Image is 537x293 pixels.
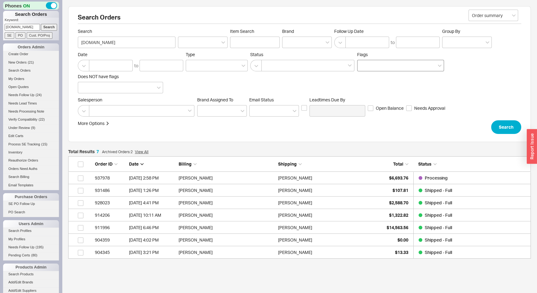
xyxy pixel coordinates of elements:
span: Shipped - Full [425,225,452,230]
span: $1,322.82 [389,212,408,218]
div: to [134,63,138,69]
span: Brand Assigned To [197,97,233,102]
div: More Options [78,120,104,127]
span: $13.33 [395,250,408,255]
span: Type [186,52,195,57]
span: ( 22 ) [39,118,45,121]
span: $14,563.56 [387,225,408,230]
svg: open menu [293,110,296,112]
span: Status [250,52,355,57]
a: My Profiles [3,236,59,242]
h1: Search Orders [3,11,59,18]
a: PO Search [3,209,59,215]
div: 914206 [95,209,126,221]
span: Billing [179,161,192,166]
div: 7/31/25 1:26 PM [129,184,175,197]
a: Search Profiles [3,228,59,234]
span: Status [418,161,432,166]
a: SE PO Follow Up [3,201,59,207]
div: Total [377,161,408,167]
span: Needs Approval [414,105,445,111]
a: 937978[DATE] 2:58 PM[PERSON_NAME][PERSON_NAME]$6,693.76Processing [68,172,531,184]
span: Under Review [8,126,30,130]
a: 904345[DATE] 3:21 PM[PERSON_NAME][PERSON_NAME]$13.33Shipped - Full [68,246,531,259]
div: [PERSON_NAME] [179,172,275,184]
span: ON [23,2,30,9]
a: My Orders [3,76,59,82]
svg: open menu [241,110,244,112]
span: Needs Processing Note [8,109,44,113]
span: Group By [442,29,460,34]
a: Search Billing [3,174,59,180]
div: [PERSON_NAME] [179,209,275,221]
span: Does NOT have flags [78,74,119,79]
div: Status [413,161,527,167]
div: Purchase Orders [3,193,59,201]
input: Item Search [230,37,280,48]
div: [PERSON_NAME] [179,246,275,259]
span: Shipping [278,161,297,166]
div: [PERSON_NAME] [179,234,275,246]
div: 904359 [95,234,126,246]
button: More Options [78,120,109,127]
span: ( 24 ) [36,93,42,97]
span: Shipped - Full [425,250,452,255]
svg: open menu [221,41,225,44]
span: Shipped - Full [425,237,452,242]
a: 928023[DATE] 4:41 PM[PERSON_NAME][PERSON_NAME]$2,588.70Shipped - Full [68,197,531,209]
input: Flags [361,62,365,69]
div: [PERSON_NAME] [278,209,312,221]
div: 3/11/25 4:02 PM [129,234,175,246]
input: Open Balance [368,105,373,111]
p: Keyword: [5,18,59,24]
div: 7/14/25 4:41 PM [129,197,175,209]
a: Inventory [3,149,59,156]
span: Needs Follow Up [8,245,34,249]
a: Create Order [3,51,59,57]
span: Shipped - Full [425,188,452,193]
span: $6,693.76 [389,175,408,180]
span: New Orders [8,60,27,64]
input: Needs Approval [406,105,412,111]
a: Email Templates [3,182,59,189]
input: SE [5,32,14,39]
a: Add/Edit Brands [3,279,59,286]
a: Orders Need Auths [3,166,59,172]
div: Phones [3,2,59,10]
div: [PERSON_NAME] [278,197,312,209]
span: ( 80 ) [31,253,38,257]
div: 904345 [95,246,126,259]
span: Search [499,123,513,131]
span: ( 9 ) [31,126,35,130]
span: Shipped - Full [425,212,452,218]
a: Needs Lead Times [3,100,59,107]
div: 9/17/25 2:58 PM [129,172,175,184]
a: Pending Certs(80) [3,252,59,259]
a: Needs Follow Up(24) [3,92,59,98]
div: [PERSON_NAME] [278,172,312,184]
span: 7 [96,149,99,154]
span: Processing [425,175,448,180]
a: Needs Processing Note [3,108,59,115]
span: Em ​ ail Status [249,97,274,102]
span: Pending Certs [8,253,30,257]
a: Needs Follow Up(195) [3,244,59,251]
div: [PERSON_NAME] [278,184,312,197]
span: ( 21 ) [28,60,34,64]
span: $2,588.70 [389,200,408,205]
span: Leadtimes Due By [309,97,365,103]
span: Brand [282,29,294,34]
span: Total [393,161,403,166]
span: Shipped - Full [425,200,452,205]
input: Brand [286,39,290,46]
input: Search [78,37,175,48]
div: [PERSON_NAME] [278,221,312,234]
svg: open menu [486,41,489,44]
div: 911996 [95,221,126,234]
span: Needs Follow Up [8,93,34,97]
input: PO [16,32,25,39]
span: Item Search [230,29,280,34]
div: Order ID [95,161,126,167]
a: Open Quotes [3,84,59,90]
div: [PERSON_NAME] [179,221,275,234]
